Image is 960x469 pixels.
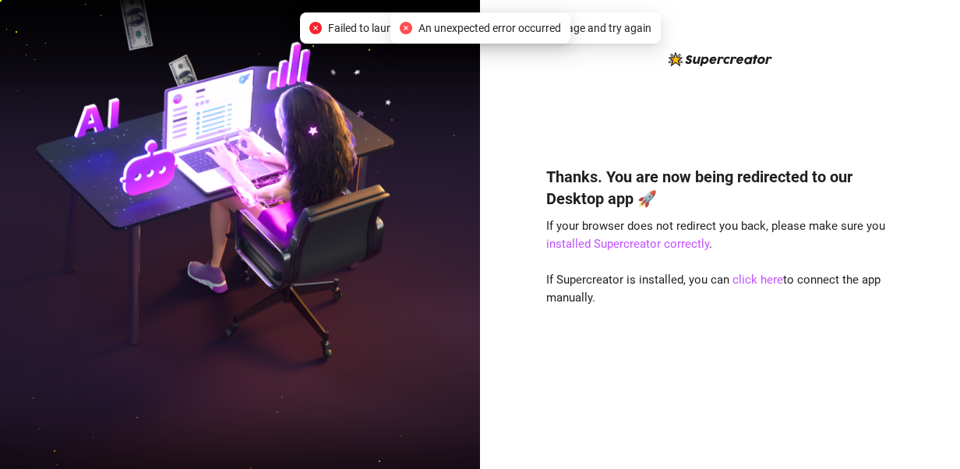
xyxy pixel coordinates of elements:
[546,273,881,305] span: If Supercreator is installed, you can to connect the app manually.
[328,19,651,37] span: Failed to launch desktop app. Please refresh the page and try again
[546,237,709,251] a: installed Supercreator correctly
[669,52,772,66] img: logo-BBDzfeDw.svg
[546,166,894,210] h4: Thanks. You are now being redirected to our Desktop app 🚀
[732,273,783,287] a: click here
[400,22,412,34] span: close-circle
[418,19,561,37] span: An unexpected error occurred
[546,219,885,252] span: If your browser does not redirect you back, please make sure you .
[309,22,322,34] span: close-circle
